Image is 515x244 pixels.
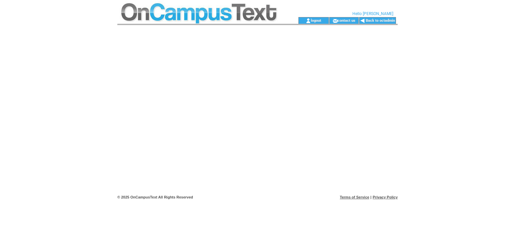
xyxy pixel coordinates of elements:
[306,18,311,23] img: account_icon.gif
[352,11,393,16] span: Hello [PERSON_NAME]
[311,18,321,22] a: logout
[366,18,395,23] a: Back to octadmin
[340,195,369,199] a: Terms of Service
[373,195,398,199] a: Privacy Policy
[333,18,338,23] img: contact_us_icon.gif
[338,18,355,22] a: contact us
[370,195,371,199] span: |
[360,18,365,23] img: backArrow.gif
[117,195,193,199] span: © 2025 OnCampusText All Rights Reserved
